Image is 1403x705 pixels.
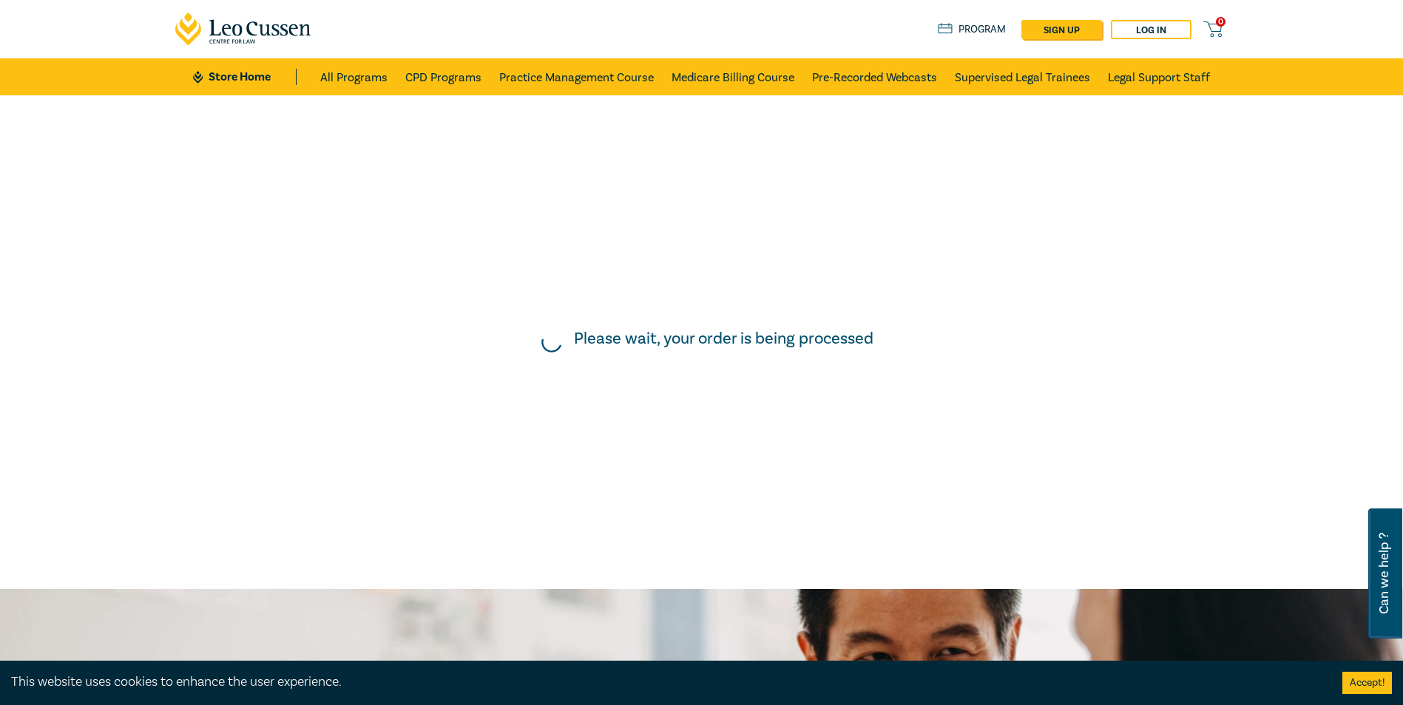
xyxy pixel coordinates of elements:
a: Practice Management Course [499,58,654,95]
span: 0 [1216,17,1225,27]
a: Log in [1111,20,1191,39]
h5: Please wait, your order is being processed [574,329,873,348]
a: Program [938,21,1007,38]
a: CPD Programs [405,58,481,95]
a: Medicare Billing Course [672,58,794,95]
a: Store Home [193,69,296,85]
a: All Programs [320,58,388,95]
a: Pre-Recorded Webcasts [812,58,937,95]
a: Supervised Legal Trainees [955,58,1090,95]
a: Legal Support Staff [1108,58,1210,95]
span: Can we help ? [1377,517,1391,630]
div: This website uses cookies to enhance the user experience. [11,672,1320,692]
a: sign up [1021,20,1102,39]
button: Accept cookies [1342,672,1392,694]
